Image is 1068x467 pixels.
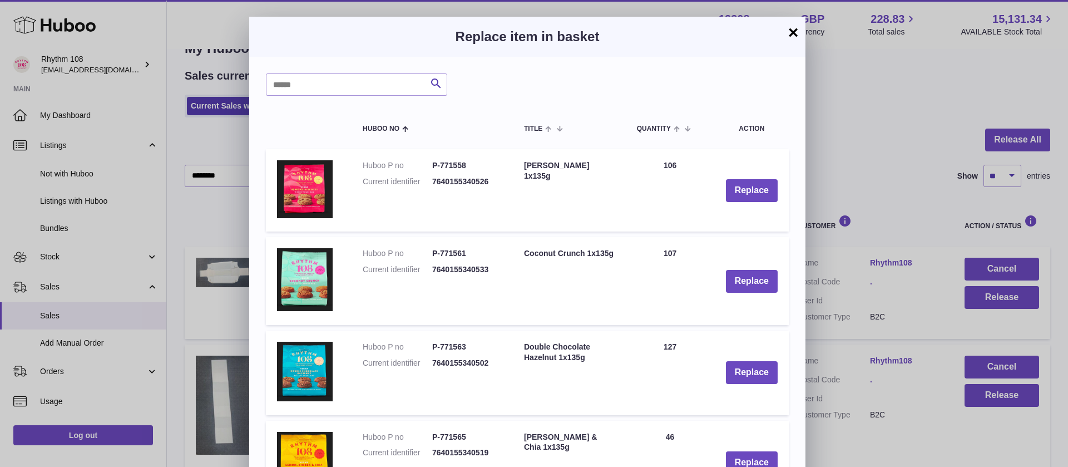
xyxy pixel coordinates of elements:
[432,358,502,368] dd: 7640155340502
[626,237,715,325] td: 107
[787,26,800,39] button: ×
[726,361,778,384] button: Replace
[726,179,778,202] button: Replace
[432,248,502,259] dd: P-771561
[726,270,778,293] button: Replace
[715,112,789,144] th: Action
[432,432,502,443] dd: P-771565
[432,176,502,187] dd: 7640155340526
[363,432,432,443] dt: Huboo P no
[363,342,432,352] dt: Huboo P no
[513,149,626,232] td: [PERSON_NAME] 1x135g
[277,248,333,311] img: Coconut Crunch 1x135g
[432,448,502,458] dd: 7640155340519
[513,237,626,325] td: Coconut Crunch 1x135g
[637,125,671,132] span: Quantity
[363,125,399,132] span: Huboo no
[513,331,626,415] td: Double Chocolate Hazelnut 1x135g
[277,342,333,401] img: Double Chocolate Hazelnut 1x135g
[432,264,502,275] dd: 7640155340533
[432,342,502,352] dd: P-771563
[363,448,432,458] dt: Current identifier
[363,176,432,187] dt: Current identifier
[524,125,542,132] span: Title
[363,264,432,275] dt: Current identifier
[626,149,715,232] td: 106
[266,28,789,46] h3: Replace item in basket
[363,160,432,171] dt: Huboo P no
[277,160,333,218] img: Almond Biscotti 1x135g
[363,248,432,259] dt: Huboo P no
[626,331,715,415] td: 127
[432,160,502,171] dd: P-771558
[363,358,432,368] dt: Current identifier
